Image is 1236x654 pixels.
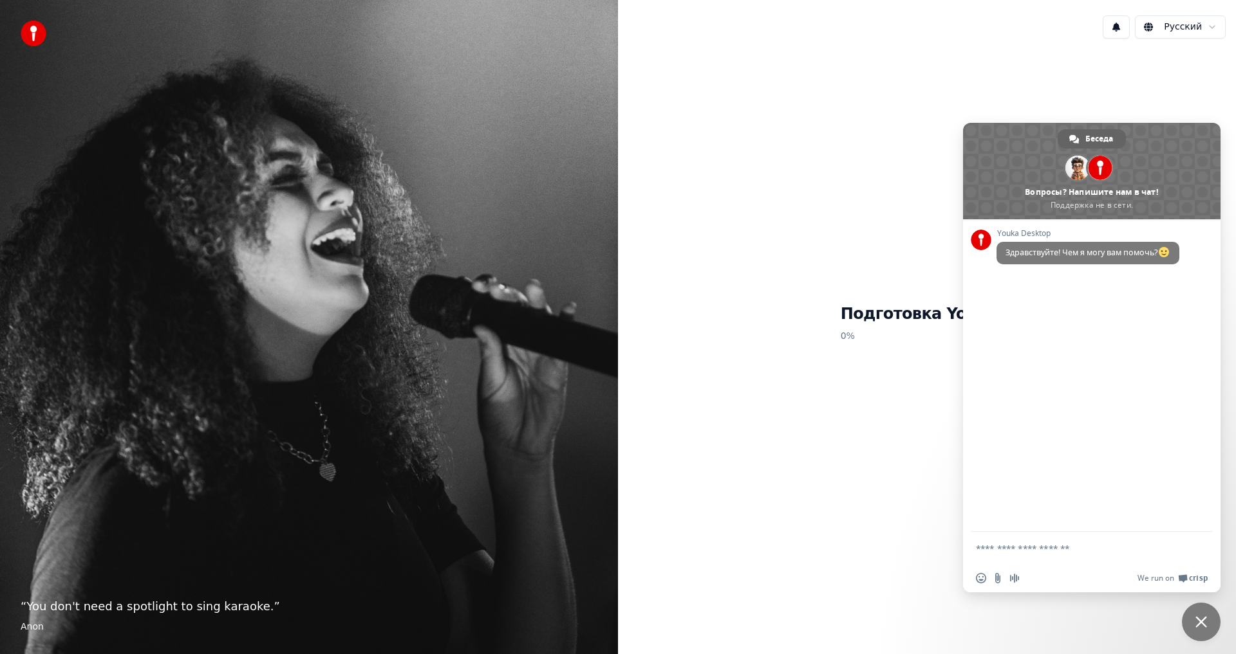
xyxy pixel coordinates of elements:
textarea: Отправьте сообщение... [976,532,1182,564]
footer: Anon [21,621,597,633]
a: We run onCrisp [1138,573,1208,583]
p: “ You don't need a spotlight to sing karaoke. ” [21,597,597,615]
span: Беседа [1085,129,1113,149]
span: Отправить файл [993,573,1003,583]
span: Вставить emoji [976,573,986,583]
p: 0 % [841,325,1014,348]
span: We run on [1138,573,1174,583]
span: Здравствуйте! Чем я могу вам помочь? [1006,247,1170,258]
img: youka [21,21,46,46]
h1: Подготовка Youka [841,304,1014,325]
span: Youka Desktop [997,229,1179,238]
a: Закрыть чат [1182,603,1221,641]
a: Беседа [1058,129,1126,149]
span: Запись аудиосообщения [1009,573,1020,583]
span: Crisp [1189,573,1208,583]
